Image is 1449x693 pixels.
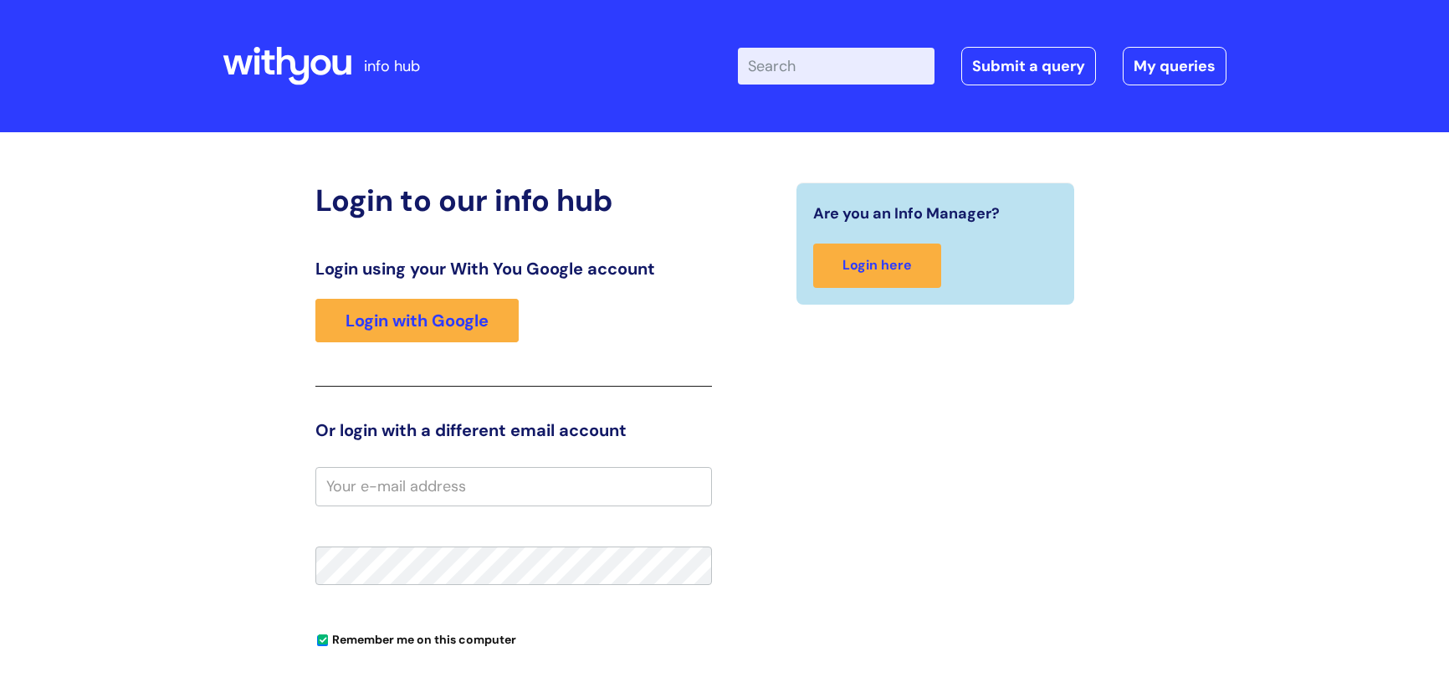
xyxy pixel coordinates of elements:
a: Submit a query [961,47,1096,85]
label: Remember me on this computer [315,629,516,647]
a: My queries [1123,47,1226,85]
div: You can uncheck this option if you're logging in from a shared device [315,625,712,652]
input: Remember me on this computer [317,635,328,646]
input: Search [738,48,934,85]
input: Your e-mail address [315,467,712,506]
a: Login here [813,244,941,288]
h3: Or login with a different email account [315,420,712,440]
a: Login with Google [315,299,519,342]
h2: Login to our info hub [315,182,712,218]
h3: Login using your With You Google account [315,259,712,279]
span: Are you an Info Manager? [813,200,1000,227]
p: info hub [364,53,420,80]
